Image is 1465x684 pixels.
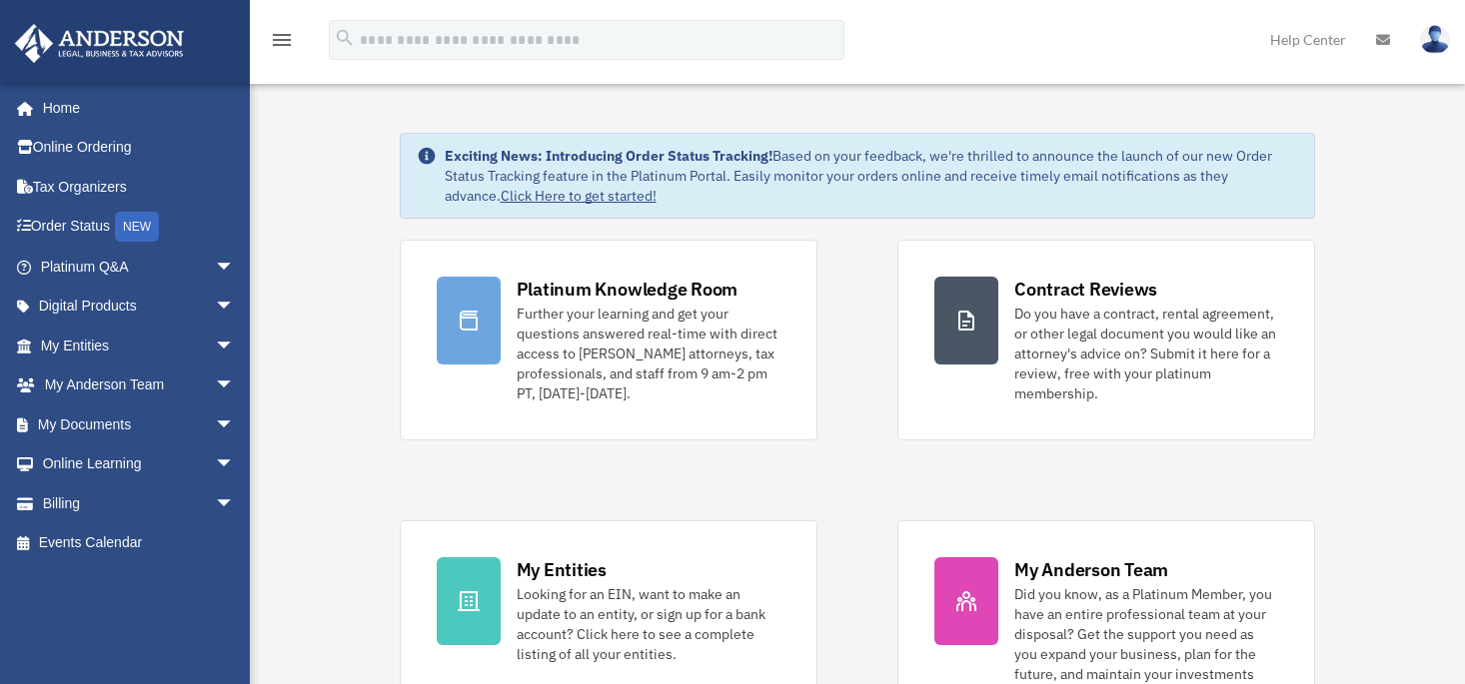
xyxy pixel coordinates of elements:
[1014,277,1157,302] div: Contract Reviews
[14,483,265,523] a: Billingarrow_drop_down
[1420,25,1450,54] img: User Pic
[14,365,265,405] a: My Anderson Teamarrow_drop_down
[270,35,294,52] a: menu
[517,304,780,403] div: Further your learning and get your questions answered real-time with direct access to [PERSON_NAM...
[14,523,265,563] a: Events Calendar
[9,24,190,63] img: Anderson Advisors Platinum Portal
[445,147,772,165] strong: Exciting News: Introducing Order Status Tracking!
[517,584,780,664] div: Looking for an EIN, want to make an update to an entity, or sign up for a bank account? Click her...
[215,287,255,328] span: arrow_drop_down
[14,207,265,248] a: Order StatusNEW
[14,444,265,484] a: Online Learningarrow_drop_down
[14,88,255,128] a: Home
[215,404,255,445] span: arrow_drop_down
[270,28,294,52] i: menu
[517,277,738,302] div: Platinum Knowledge Room
[14,326,265,365] a: My Entitiesarrow_drop_down
[14,287,265,327] a: Digital Productsarrow_drop_down
[215,326,255,366] span: arrow_drop_down
[215,365,255,406] span: arrow_drop_down
[215,483,255,524] span: arrow_drop_down
[215,444,255,485] span: arrow_drop_down
[115,212,159,242] div: NEW
[14,404,265,444] a: My Documentsarrow_drop_down
[445,146,1299,206] div: Based on your feedback, we're thrilled to announce the launch of our new Order Status Tracking fe...
[334,27,356,49] i: search
[501,187,657,205] a: Click Here to get started!
[14,167,265,207] a: Tax Organizers
[215,247,255,288] span: arrow_drop_down
[14,128,265,168] a: Online Ordering
[897,240,1315,440] a: Contract Reviews Do you have a contract, rental agreement, or other legal document you would like...
[14,247,265,287] a: Platinum Q&Aarrow_drop_down
[400,240,817,440] a: Platinum Knowledge Room Further your learning and get your questions answered real-time with dire...
[517,557,607,582] div: My Entities
[1014,557,1168,582] div: My Anderson Team
[1014,304,1278,403] div: Do you have a contract, rental agreement, or other legal document you would like an attorney's ad...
